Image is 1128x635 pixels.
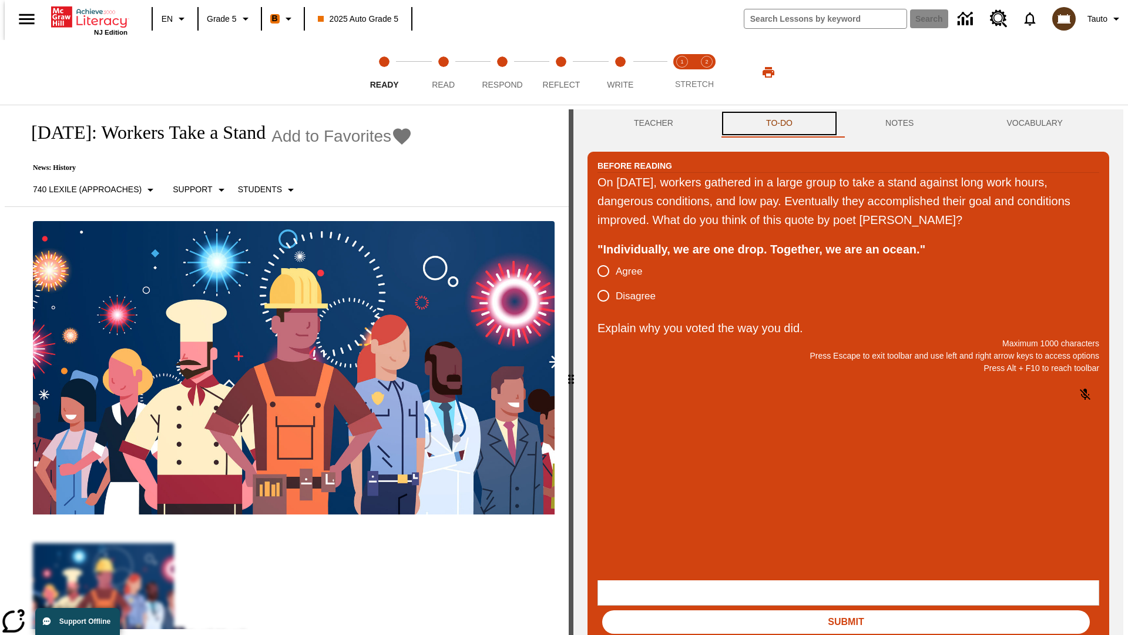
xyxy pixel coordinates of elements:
[1071,380,1099,409] button: Click to activate and allow voice recognition
[168,179,233,200] button: Scaffolds, Support
[951,3,983,35] a: Data Center
[1052,7,1076,31] img: avatar image
[602,610,1090,634] button: Submit
[162,13,173,25] span: EN
[527,40,595,105] button: Reflect step 4 of 5
[1045,4,1083,34] button: Select a new avatar
[272,11,278,26] span: B
[587,109,1109,138] div: Instructional Panel Tabs
[597,259,665,308] div: poll
[28,179,162,200] button: Select Lexile, 740 Lexile (Approaches)
[607,80,633,89] span: Write
[271,126,412,146] button: Add to Favorites - Labor Day: Workers Take a Stand
[960,109,1109,138] button: VOCABULARY
[597,319,1099,337] p: Explain why you voted the way you did.
[597,159,672,172] h2: Before Reading
[597,240,1099,259] div: "Individually, we are one drop. Together, we are an ocean."
[5,9,172,20] body: Explain why you voted the way you did. Maximum 1000 characters Press Alt + F10 to reach toolbar P...
[202,8,257,29] button: Grade: Grade 5, Select a grade
[94,29,127,36] span: NJ Edition
[983,3,1015,35] a: Resource Center, Will open in new tab
[238,183,282,196] p: Students
[19,122,266,143] h1: [DATE]: Workers Take a Stand
[432,80,455,89] span: Read
[350,40,418,105] button: Ready step 1 of 5
[1015,4,1045,34] a: Notifications
[720,109,839,138] button: TO-DO
[1083,8,1128,29] button: Profile/Settings
[266,8,300,29] button: Boost Class color is orange. Change class color
[573,109,1123,635] div: activity
[468,40,536,105] button: Respond step 3 of 5
[690,40,724,105] button: Stretch Respond step 2 of 2
[597,173,1099,229] div: On [DATE], workers gathered in a large group to take a stand against long work hours, dangerous c...
[271,127,391,146] span: Add to Favorites
[597,362,1099,375] p: Press Alt + F10 to reach toolbar
[9,2,44,36] button: Open side menu
[616,264,642,279] span: Agree
[59,617,110,626] span: Support Offline
[318,13,399,25] span: 2025 Auto Grade 5
[370,80,399,89] span: Ready
[616,289,656,304] span: Disagree
[5,109,569,629] div: reading
[19,163,412,172] p: News: History
[35,608,120,635] button: Support Offline
[744,9,907,28] input: search field
[1087,13,1107,25] span: Tauto
[409,40,477,105] button: Read step 2 of 5
[156,8,194,29] button: Language: EN, Select a language
[839,109,960,138] button: NOTES
[680,59,683,65] text: 1
[750,62,787,83] button: Print
[33,221,555,515] img: A banner with a blue background shows an illustrated row of diverse men and women dressed in clot...
[586,40,654,105] button: Write step 5 of 5
[597,350,1099,362] p: Press Escape to exit toolbar and use left and right arrow keys to access options
[665,40,699,105] button: Stretch Read step 1 of 2
[207,13,237,25] span: Grade 5
[569,109,573,635] div: Press Enter or Spacebar and then press right and left arrow keys to move the slider
[173,183,212,196] p: Support
[597,337,1099,350] p: Maximum 1000 characters
[587,109,720,138] button: Teacher
[51,4,127,36] div: Home
[705,59,708,65] text: 2
[482,80,522,89] span: Respond
[33,183,142,196] p: 740 Lexile (Approaches)
[675,79,714,89] span: STRETCH
[233,179,303,200] button: Select Student
[543,80,580,89] span: Reflect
